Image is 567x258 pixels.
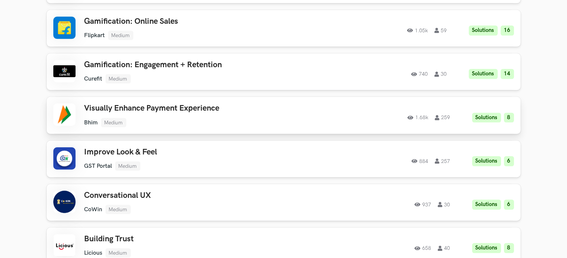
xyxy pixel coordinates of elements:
[415,246,431,251] span: 658
[408,115,428,120] span: 1.68k
[415,202,431,207] span: 937
[84,191,295,200] h3: Conversational UX
[469,69,498,79] li: Solutions
[47,53,521,90] a: Gamification: Engagement + RetentionCurefitMedium74030Solutions14
[106,74,131,84] li: Medium
[438,246,450,251] span: 40
[115,161,140,171] li: Medium
[438,202,450,207] span: 30
[472,113,501,123] li: Solutions
[101,118,126,127] li: Medium
[84,60,295,70] h3: Gamification: Engagement + Retention
[435,115,450,120] span: 259
[469,26,498,36] li: Solutions
[412,159,428,164] span: 884
[84,163,112,170] li: GST Portal
[472,156,501,166] li: Solutions
[504,243,514,253] li: 8
[84,119,98,126] li: Bhim
[47,97,521,134] a: Visually Enhance Payment ExperienceBhimMedium1.68k259Solutions8
[47,141,521,177] a: Improve Look & FeelGST PortalMedium884257Solutions6
[504,200,514,210] li: 6
[435,72,447,77] span: 30
[47,184,521,221] a: Conversational UXCoWinMedium93730Solutions6
[84,249,103,257] li: Licious
[435,28,447,33] span: 59
[47,10,521,47] a: Gamification: Online SalesFlipkartMedium1.05k59Solutions16
[411,72,428,77] span: 740
[106,248,131,258] li: Medium
[472,200,501,210] li: Solutions
[501,26,514,36] li: 16
[504,156,514,166] li: 6
[84,104,295,113] h3: Visually Enhance Payment Experience
[435,159,450,164] span: 257
[108,31,133,40] li: Medium
[501,69,514,79] li: 14
[84,32,105,39] li: Flipkart
[106,205,131,214] li: Medium
[504,113,514,123] li: 8
[472,243,501,253] li: Solutions
[84,17,295,26] h3: Gamification: Online Sales
[84,75,103,82] li: Curefit
[407,28,428,33] span: 1.05k
[84,206,103,213] li: CoWin
[84,234,295,244] h3: Building Trust
[84,147,295,157] h3: Improve Look & Feel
